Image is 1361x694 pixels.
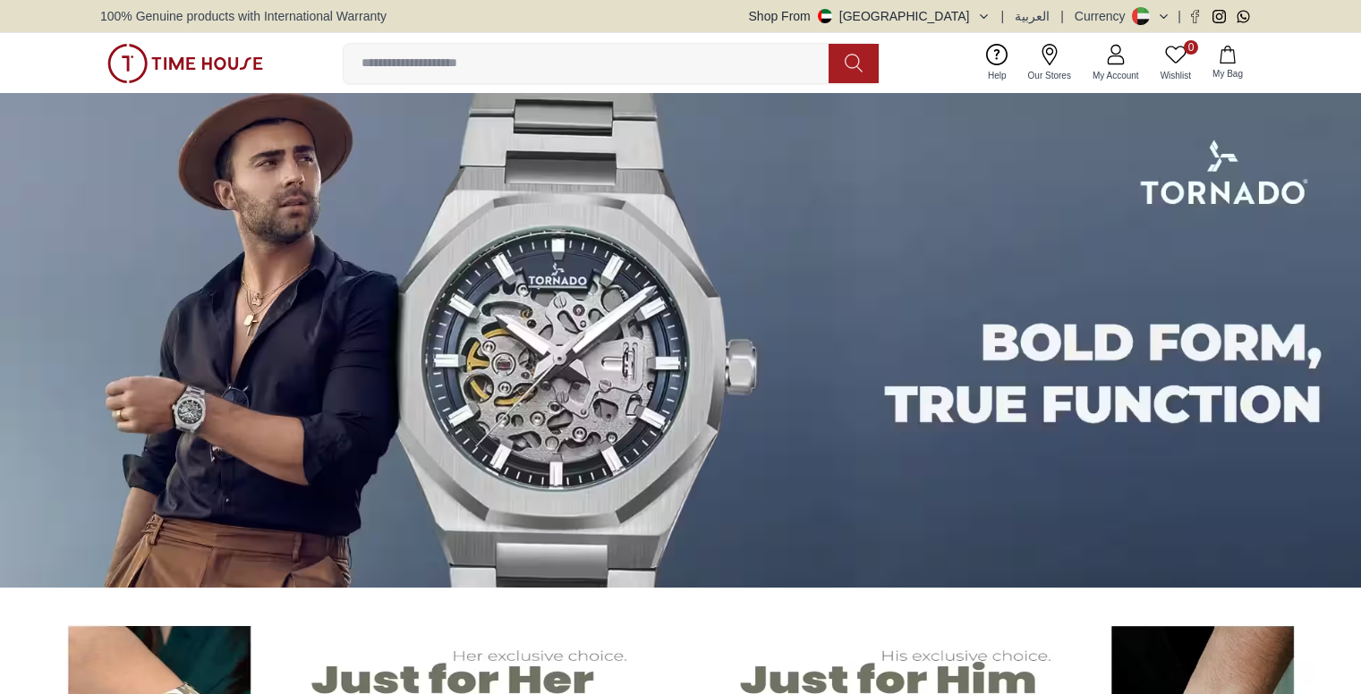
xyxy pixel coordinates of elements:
[977,40,1017,86] a: Help
[1021,69,1078,82] span: Our Stores
[1015,7,1050,25] button: العربية
[1184,40,1198,55] span: 0
[1237,10,1250,23] a: Whatsapp
[1153,69,1198,82] span: Wishlist
[1178,7,1181,25] span: |
[749,7,991,25] button: Shop From[GEOGRAPHIC_DATA]
[1205,67,1250,80] span: My Bag
[1017,40,1082,86] a: Our Stores
[1202,42,1254,84] button: My Bag
[1075,7,1133,25] div: Currency
[1060,7,1064,25] span: |
[1150,40,1202,86] a: 0Wishlist
[100,7,387,25] span: 100% Genuine products with International Warranty
[1212,10,1226,23] a: Instagram
[1085,69,1146,82] span: My Account
[1001,7,1005,25] span: |
[107,44,263,83] img: ...
[1188,10,1202,23] a: Facebook
[818,9,832,23] img: United Arab Emirates
[981,69,1014,82] span: Help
